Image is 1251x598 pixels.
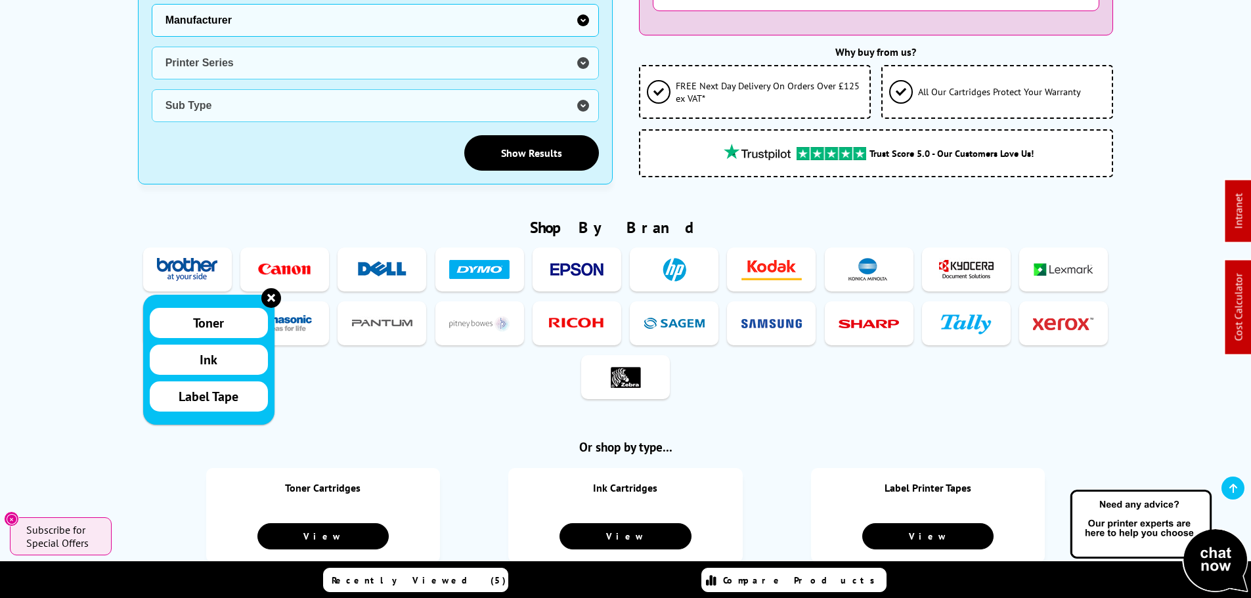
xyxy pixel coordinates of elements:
img: Xerox [1033,311,1093,335]
a: Show Results [464,135,599,171]
img: HP [644,257,705,282]
a: Recently Viewed (5) [323,568,508,592]
a: Ink Cartridges [593,481,657,494]
a: Intranet [1232,194,1245,229]
a: View [560,523,691,549]
h2: Shop By Brand [138,217,1114,238]
span: Subscribe for Special Offers [26,523,99,549]
a: Label Printer Tapes [885,481,971,494]
img: Canon [255,257,315,282]
a: Compare Products [701,568,887,592]
img: Sagem [644,311,705,335]
a: View [257,523,389,549]
button: Close [4,511,19,526]
a: View [862,523,994,549]
img: Lexmark [1033,257,1093,282]
img: trustpilot rating [718,144,797,160]
a: Label Tape [150,381,268,412]
img: Pitney Bowes [449,311,510,335]
img: Sharp [839,311,899,335]
a: Toner Cartridges [285,481,361,494]
img: Zebra [596,365,656,389]
img: Tally [936,311,996,335]
img: Kyocera [936,257,996,282]
a: Toner [150,308,268,338]
span: FREE Next Day Delivery On Orders Over £125 ex VAT* [676,79,863,104]
img: trustpilot rating [797,147,866,160]
img: Panasonic [255,311,315,335]
img: Epson [546,257,607,282]
img: Ricoh [546,311,607,335]
span: Recently Viewed (5) [332,574,506,586]
img: Brother [157,257,217,282]
h2: Or shop by type... [138,438,1114,455]
span: Compare Products [723,574,882,586]
span: Label Tape [179,388,238,405]
a: Ink [150,345,268,375]
span: All Our Cartridges Protect Your Warranty [918,85,1081,98]
a: Cost Calculator [1232,274,1245,341]
img: Konica Minolta [839,257,899,282]
span: Trust Score 5.0 - Our Customers Love Us! [869,147,1034,160]
img: Pantum [352,311,412,335]
span: Ink [200,351,217,368]
span: Toner [193,314,224,331]
img: Open Live Chat window [1067,488,1251,595]
img: Dymo [449,257,510,282]
div: Why buy from us? [639,45,1114,58]
img: Dell [352,257,412,282]
img: Samsung [741,311,802,335]
img: Kodak [741,257,802,282]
